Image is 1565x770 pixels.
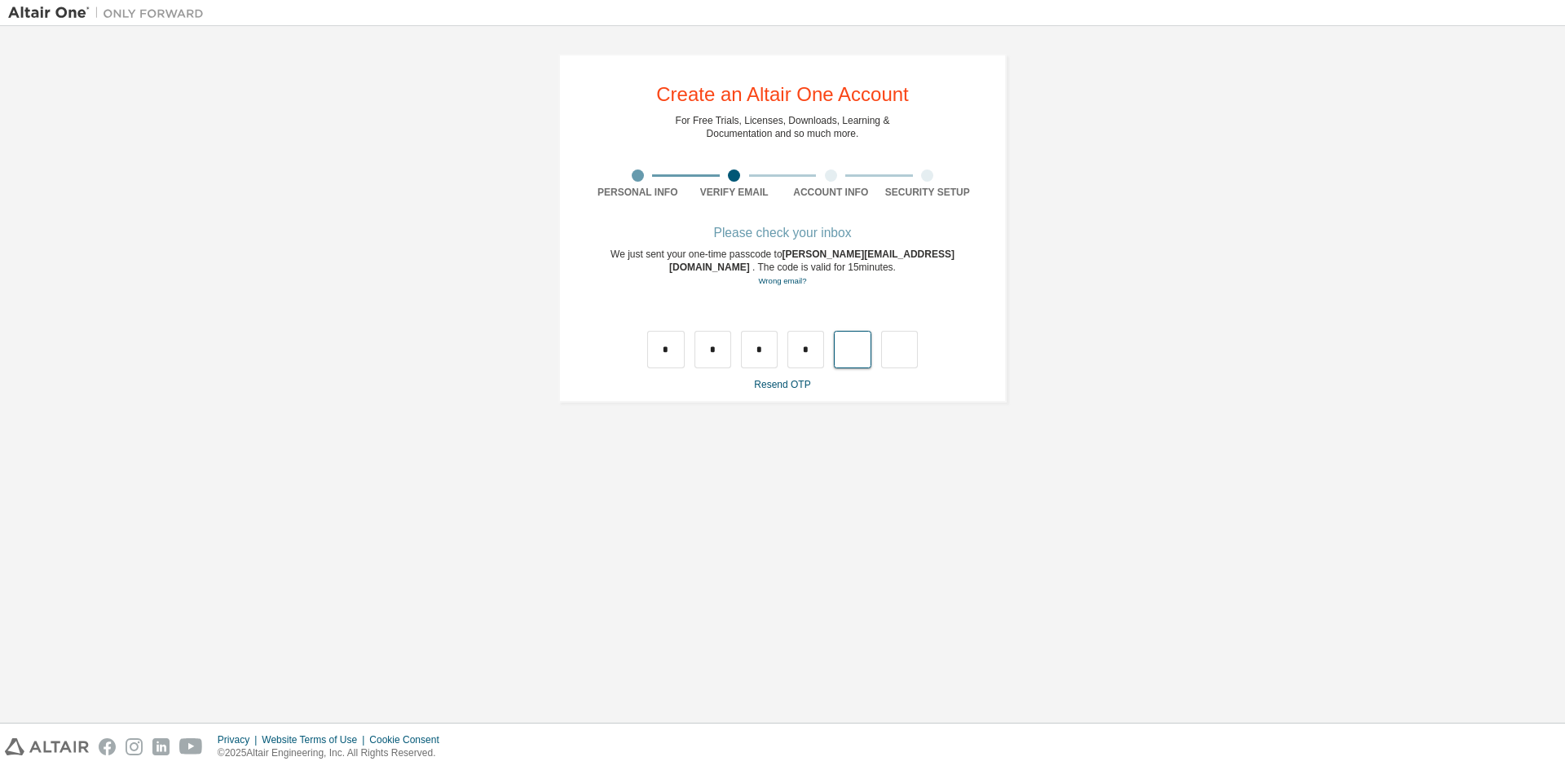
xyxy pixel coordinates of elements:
[262,733,369,746] div: Website Terms of Use
[758,276,806,285] a: Go back to the registration form
[589,186,686,199] div: Personal Info
[754,379,810,390] a: Resend OTP
[589,228,976,238] div: Please check your inbox
[879,186,976,199] div: Security Setup
[676,114,890,140] div: For Free Trials, Licenses, Downloads, Learning & Documentation and so much more.
[686,186,783,199] div: Verify Email
[656,85,909,104] div: Create an Altair One Account
[99,738,116,755] img: facebook.svg
[152,738,170,755] img: linkedin.svg
[669,249,954,273] span: [PERSON_NAME][EMAIL_ADDRESS][DOMAIN_NAME]
[126,738,143,755] img: instagram.svg
[179,738,203,755] img: youtube.svg
[218,746,449,760] p: © 2025 Altair Engineering, Inc. All Rights Reserved.
[369,733,448,746] div: Cookie Consent
[782,186,879,199] div: Account Info
[589,248,976,288] div: We just sent your one-time passcode to . The code is valid for 15 minutes.
[218,733,262,746] div: Privacy
[5,738,89,755] img: altair_logo.svg
[8,5,212,21] img: Altair One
